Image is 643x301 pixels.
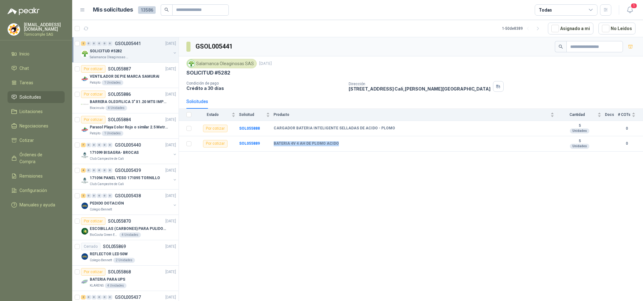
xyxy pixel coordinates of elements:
th: Producto [274,109,558,121]
p: [EMAIL_ADDRESS][DOMAIN_NAME] [24,23,65,31]
div: 2 [81,295,86,299]
div: 4 Unidades [119,232,141,237]
a: Negociaciones [8,120,65,132]
p: SOLICITUD #5282 [90,48,122,54]
button: 1 [624,4,635,16]
div: 7 [81,143,86,147]
span: Cotizar [19,137,34,144]
span: Producto [274,112,549,117]
p: KLARENS [90,283,104,288]
p: [DATE] [165,142,176,148]
img: Company Logo [81,75,88,83]
p: Biocirculo [90,106,104,111]
p: 171099 BISAGRA- BROCAS [90,150,139,156]
div: 0 [92,143,96,147]
div: 2 [81,41,86,46]
div: 0 [108,295,112,299]
span: Tareas [19,79,33,86]
div: 0 [97,194,102,198]
p: Colegio Bennett [90,258,112,263]
div: 0 [108,194,112,198]
b: BATERIA 4V 4 AH DE PLOMO ACIDO [274,141,339,146]
div: 4 Unidades [105,283,126,288]
p: SOL055868 [108,270,131,274]
span: Estado [195,112,230,117]
button: No Leídos [598,23,635,34]
p: Club Campestre de Cali [90,182,124,187]
img: Company Logo [188,60,195,67]
b: 5 [558,139,601,144]
img: Company Logo [81,177,88,184]
th: # COTs [618,109,643,121]
th: Solicitud [239,109,274,121]
span: search [164,8,169,12]
p: [DATE] [165,294,176,300]
span: 1 [630,3,637,9]
div: Por cotizar [81,116,105,123]
img: Company Logo [81,50,88,57]
div: 0 [102,168,107,173]
div: 4 Unidades [105,106,127,111]
div: Unidades [570,144,589,149]
span: Cantidad [558,112,596,117]
p: Patojito [90,131,100,136]
span: Solicitudes [19,94,41,101]
span: Licitaciones [19,108,43,115]
p: [DATE] [165,66,176,72]
p: [DATE] [165,91,176,97]
a: 2 0 0 0 0 0 GSOL005441[DATE] Company LogoSOLICITUD #5282Salamanca Oleaginosas SAS [81,40,177,60]
a: Por cotizarSOL055884[DATE] Company LogoParasol Playa Color Rojo o similar 2.5 Metros Uv+50Patojit... [72,113,179,139]
span: Manuales y ayuda [19,201,55,208]
p: Dirección [349,82,490,86]
p: SOL055884 [108,117,131,122]
span: search [559,44,563,49]
a: Órdenes de Compra [8,149,65,168]
img: Company Logo [81,278,88,286]
div: Todas [539,7,552,13]
b: 0 [618,141,635,147]
p: GSOL005441 [115,41,141,46]
p: Patojito [90,80,100,85]
p: REFLECTOR LED 50W [90,251,128,257]
a: SOL055888 [239,126,260,131]
p: GSOL005440 [115,143,141,147]
a: Manuales y ayuda [8,199,65,211]
p: Tornicomple SAS [24,33,65,36]
div: Por cotizar [81,268,105,276]
div: 0 [86,41,91,46]
button: Asignado a mi [548,23,593,34]
div: 0 [102,143,107,147]
div: 0 [92,168,96,173]
span: Remisiones [19,173,43,179]
a: CerradoSOL055869[DATE] Company LogoREFLECTOR LED 50WColegio Bennett2 Unidades [72,240,179,266]
b: SOL055889 [239,141,260,146]
b: 0 [618,126,635,132]
img: Company Logo [81,202,88,210]
a: Cotizar [8,134,65,146]
div: Cerrado [81,243,100,250]
p: [DATE] [165,218,176,224]
b: CARGADOR BATERIA INTELIGENTE SELLADAS DE ACIDO - PLOMO [274,126,395,131]
img: Company Logo [81,227,88,235]
span: Órdenes de Compra [19,151,59,165]
p: VENTILADOR DE PIE MARCA SAMURAI [90,74,159,80]
th: Estado [195,109,239,121]
span: Configuración [19,187,47,194]
p: [STREET_ADDRESS] Cali , [PERSON_NAME][GEOGRAPHIC_DATA] [349,86,490,91]
p: SOL055886 [108,92,131,96]
p: PEDIDO DOTACIÓN [90,200,124,206]
p: GSOL005437 [115,295,141,299]
h1: Mis solicitudes [93,5,133,14]
div: 0 [92,41,96,46]
a: Por cotizarSOL055887[DATE] Company LogoVENTILADOR DE PIE MARCA SAMURAIPatojito1 Unidades [72,63,179,88]
div: 0 [86,295,91,299]
div: 0 [108,168,112,173]
p: Crédito a 30 días [186,86,344,91]
div: 0 [97,143,102,147]
p: SOL055870 [108,219,131,223]
div: Por cotizar [203,125,228,132]
div: Unidades [570,128,589,133]
p: [DATE] [165,41,176,47]
img: Company Logo [81,151,88,159]
p: SOL055869 [103,244,126,249]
